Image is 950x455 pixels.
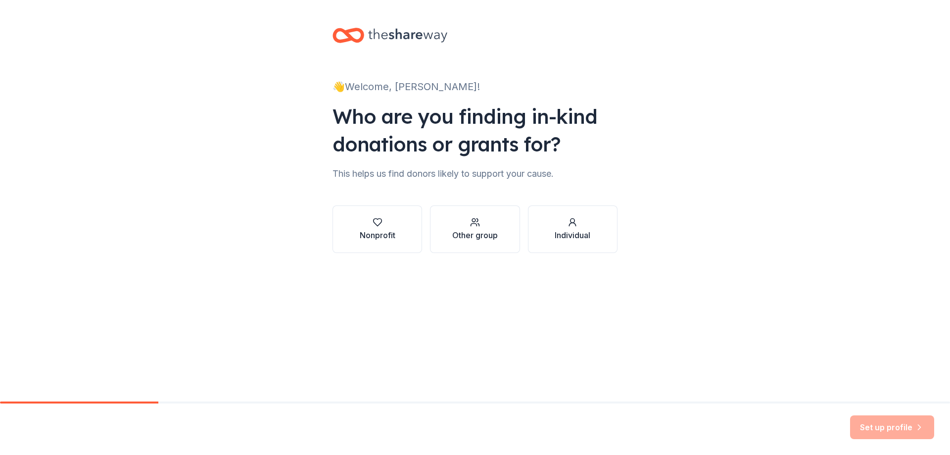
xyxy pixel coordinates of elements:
div: This helps us find donors likely to support your cause. [332,166,617,182]
button: Nonprofit [332,205,422,253]
button: Other group [430,205,520,253]
div: Nonprofit [360,229,395,241]
button: Individual [528,205,617,253]
div: Other group [452,229,498,241]
div: Who are you finding in-kind donations or grants for? [332,102,617,158]
div: Individual [555,229,590,241]
div: 👋 Welcome, [PERSON_NAME]! [332,79,617,95]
